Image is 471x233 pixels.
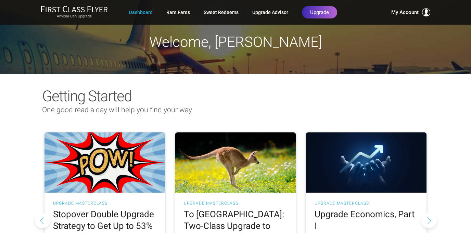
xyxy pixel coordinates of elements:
[42,106,192,114] span: One good read a day will help you find your way
[302,6,337,18] a: Upgrade
[252,6,288,18] a: Upgrade Advisor
[149,34,322,50] span: Welcome, [PERSON_NAME]
[421,212,437,228] button: Next slide
[315,201,418,205] h3: UPGRADE MASTERCLASS
[35,212,50,228] button: Previous slide
[315,209,418,232] h2: Upgrade Economics, Part I
[41,5,108,13] img: First Class Flyer
[204,6,239,18] a: Sweet Redeems
[184,201,287,205] h3: UPGRADE MASTERCLASS
[391,8,430,16] button: My Account
[391,8,419,16] span: My Account
[41,5,108,19] a: First Class FlyerAnyone Can Upgrade
[166,6,190,18] a: Rare Fares
[129,6,153,18] a: Dashboard
[53,201,156,205] h3: UPGRADE MASTERCLASS
[41,14,108,19] small: Anyone Can Upgrade
[42,87,131,105] span: Getting Started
